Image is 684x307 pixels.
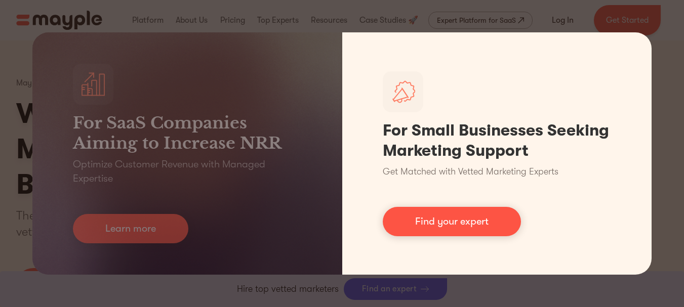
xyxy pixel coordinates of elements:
[73,157,302,186] p: Optimize Customer Revenue with Managed Expertise
[383,165,558,179] p: Get Matched with Vetted Marketing Experts
[383,207,521,236] a: Find your expert
[73,214,188,243] a: Learn more
[73,113,302,153] h3: For SaaS Companies Aiming to Increase NRR
[383,120,612,161] h1: For Small Businesses Seeking Marketing Support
